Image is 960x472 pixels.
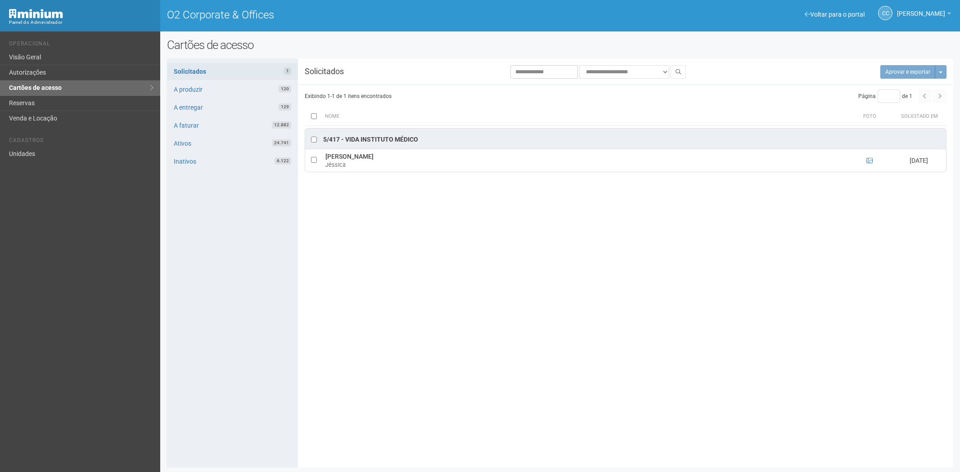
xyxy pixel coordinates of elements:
[323,107,847,125] th: Nome
[167,63,298,80] a: Solicitados1
[9,137,153,147] li: Cadastros
[272,139,291,147] span: 24.741
[167,99,298,116] a: A entregar129
[805,11,865,18] a: Voltar para o portal
[167,38,954,52] h2: Cartões de acesso
[298,67,407,76] h3: Solicitados
[901,113,938,119] span: Solicitado em
[9,40,153,50] li: Operacional
[305,93,392,99] span: Exibindo 1-1 de 1 itens encontrados
[323,149,847,172] td: [PERSON_NAME]
[167,9,554,21] h1: O2 Corporate & Offices
[866,157,873,164] a: Ver foto
[897,1,945,17] span: Camila Catarina Lima
[167,153,298,170] a: Inativos6.122
[9,18,153,27] div: Painel do Administrador
[272,121,291,129] span: 12.882
[279,85,291,93] span: 120
[878,6,892,20] a: CC
[167,81,298,98] a: A produzir120
[858,93,912,99] span: Página de 1
[323,135,418,144] div: 5/417 - Vida Instituto Médico
[167,135,298,152] a: Ativos24.741
[897,11,951,18] a: [PERSON_NAME]
[284,67,291,75] span: 1
[9,9,63,18] img: Minium
[279,103,291,111] span: 129
[325,161,845,169] div: Jéssica
[910,157,928,164] span: [DATE]
[847,107,892,125] th: Foto
[167,117,298,134] a: A faturar12.882
[275,157,291,165] span: 6.122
